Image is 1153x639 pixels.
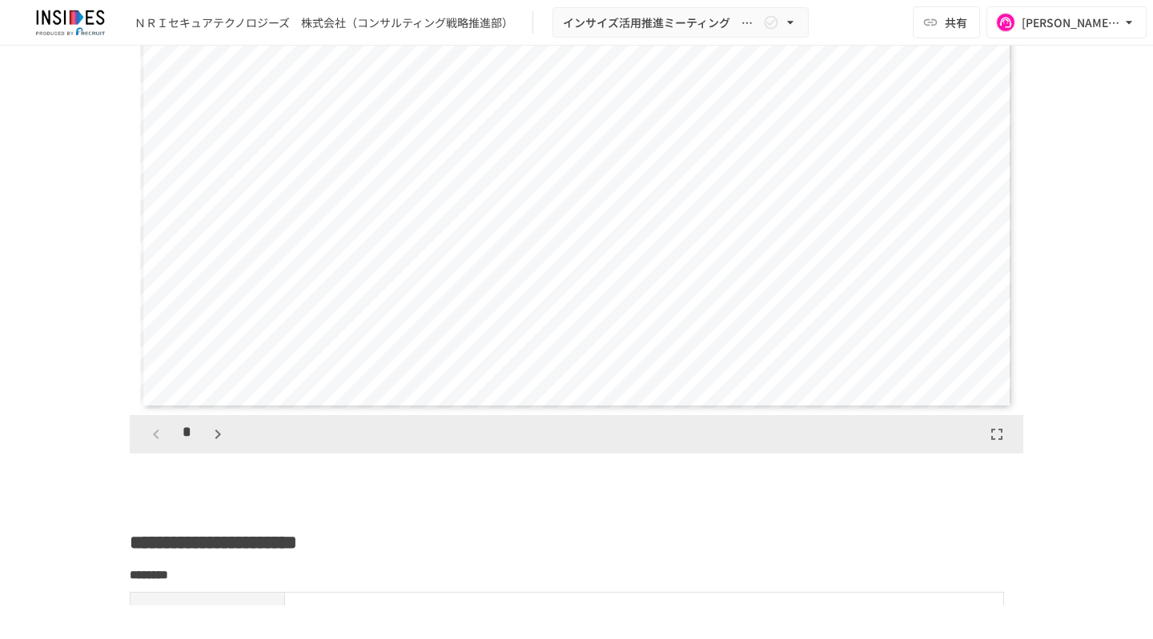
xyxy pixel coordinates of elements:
[19,10,122,35] img: JmGSPSkPjKwBq77AtHmwC7bJguQHJlCRQfAXtnx4WuV
[552,7,809,38] button: インサイズ活用推進ミーティング ～1回目～
[563,13,760,33] span: インサイズ活用推進ミーティング ～1回目～
[913,6,980,38] button: 共有
[135,14,513,31] div: ＮＲＩセキュアテクノロジーズ 株式会社（コンサルティング戦略推進部）
[945,14,967,31] span: 共有
[1022,13,1121,33] div: [PERSON_NAME][EMAIL_ADDRESS][DOMAIN_NAME]
[986,6,1147,38] button: [PERSON_NAME][EMAIL_ADDRESS][DOMAIN_NAME]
